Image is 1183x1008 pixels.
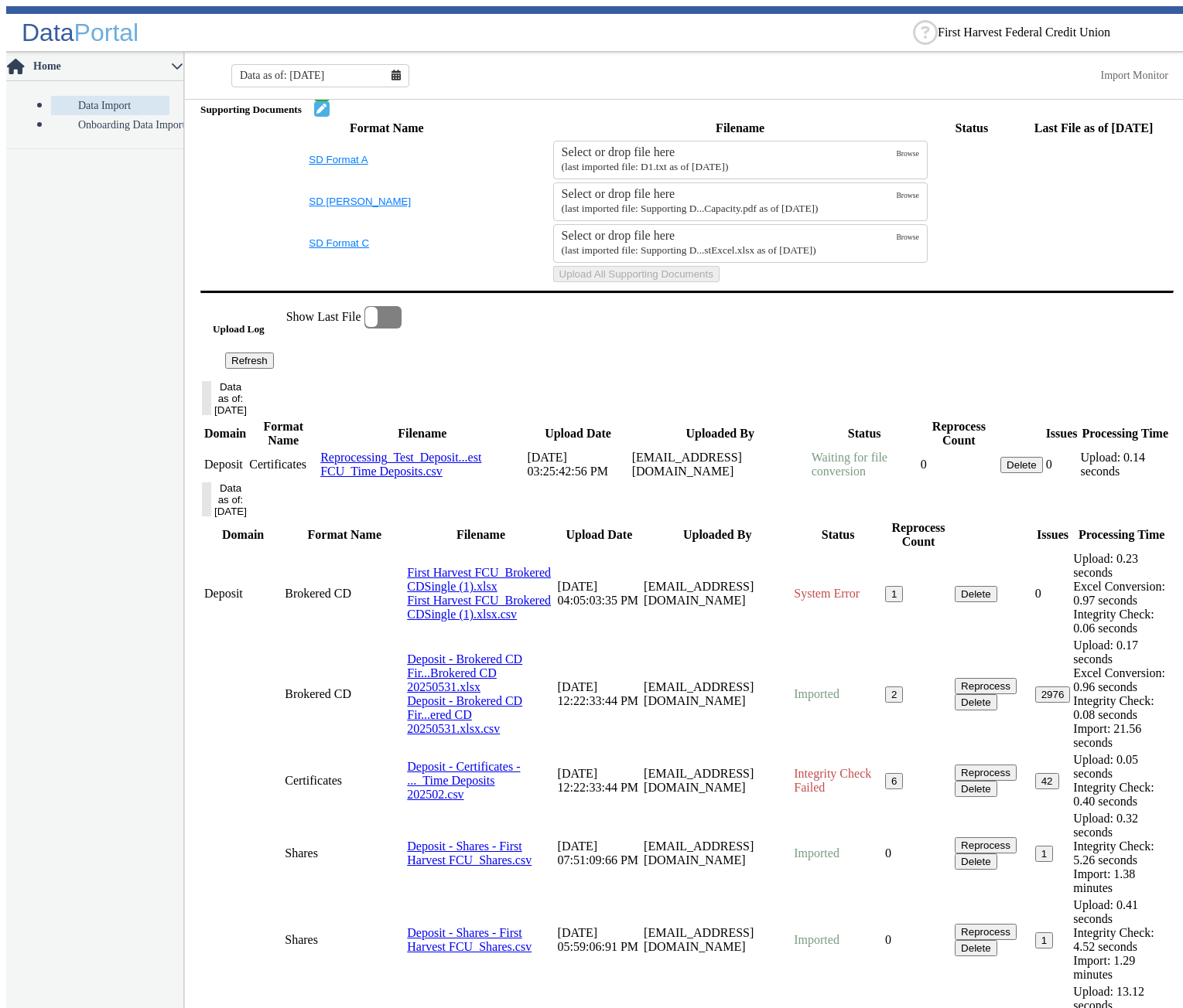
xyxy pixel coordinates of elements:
[1073,666,1170,694] div: Excel Conversion: 0.96 seconds
[1073,552,1170,580] div: Upload: 0.23 seconds
[407,652,522,693] a: Deposit - Brokered CD Fir...Brokered CD 20250531.xlsx
[643,551,792,636] td: [EMAIL_ADDRESS][DOMAIN_NAME]
[284,811,405,896] td: Shares
[1035,773,1059,789] button: 42
[225,352,274,369] button: Refresh
[286,306,402,329] label: Show Last File
[214,381,247,416] div: Data as of: [DATE]
[314,101,330,117] button: Edit document
[6,81,183,148] p-accordion-content: Home
[1073,753,1170,781] div: Upload: 0.05 seconds
[884,811,952,896] td: 0
[284,638,405,751] td: Brokered CD
[812,451,887,478] span: Waiting for file conversion
[51,115,169,135] a: Onboarding Data Import
[1101,70,1169,81] a: This is available for Darling Employees only
[407,594,551,621] a: First Harvest FCU_Brokered CDSingle (1).xlsx.csv
[51,96,169,115] a: Data Import
[1015,118,1172,138] th: Last File as of [DATE]
[562,244,816,256] small: Supporting Doc - Format C -TestExcel.xlsx
[1073,781,1170,809] div: Integrity Check: 0.40 seconds
[552,118,928,138] th: Filename
[6,53,183,81] p-accordion-header: Home
[22,19,74,46] span: Data
[309,154,464,165] button: SD Format A
[200,104,308,116] h5: Supporting Documents
[557,752,641,809] td: [DATE] 12:22:33:44 PM
[74,19,139,46] span: Portal
[202,381,211,415] button: Data as of: [DATE]
[320,419,525,448] th: Filename
[562,145,897,159] div: Select or drop file here
[202,482,211,516] button: Data as of: [DATE]
[794,687,839,700] span: Imported
[955,853,997,870] button: Delete
[203,551,282,636] td: Deposit
[1034,551,1072,636] td: 0
[203,419,247,448] th: Domain
[930,118,1014,138] th: Status
[955,837,1017,853] button: Reprocess
[240,70,324,82] span: Data as of: [DATE]
[913,20,938,45] div: Help
[284,551,405,636] td: Brokered CD
[562,229,897,243] div: Select or drop file here
[308,118,465,138] th: Format Name
[214,482,247,517] div: Data as of: [DATE]
[955,678,1017,694] button: Reprocess
[562,187,897,201] div: Select or drop file here
[248,419,318,448] th: Format Name
[526,419,629,448] th: Upload Date
[557,811,641,896] td: [DATE] 07:51:09:66 PM
[1073,898,1170,926] div: Upload: 0.41 seconds
[643,752,792,809] td: [EMAIL_ADDRESS][DOMAIN_NAME]
[1034,520,1072,550] th: Issues
[309,196,464,207] button: SD [PERSON_NAME]
[213,323,286,335] h5: Upload Log
[284,752,405,809] td: Certificates
[32,60,171,73] span: Home
[920,419,998,448] th: Reprocess Count
[1073,839,1170,867] div: Integrity Check: 5.26 seconds
[526,450,629,479] td: [DATE] 03:25:42:56 PM
[896,149,918,158] span: Browse
[884,520,952,550] th: Reprocess Count
[1073,812,1170,839] div: Upload: 0.32 seconds
[320,451,481,478] a: Reprocessing_Test_Deposit...est FCU_Time Deposits.csv
[286,306,402,369] app-toggle-switch: Enable this to show only the last file loaded
[794,587,860,600] span: System Error
[920,450,998,479] td: 0
[955,781,997,797] button: Delete
[309,237,464,249] button: SD Format C
[557,551,641,636] td: [DATE] 04:05:03:35 PM
[1073,608,1170,635] div: Integrity Check: 0.06 seconds
[248,450,318,479] td: Certificates
[1073,722,1170,750] div: Import: 21.56 seconds
[557,520,641,550] th: Upload Date
[1073,580,1170,608] div: Excel Conversion: 0.97 seconds
[955,924,1017,940] button: Reprocess
[407,566,551,593] a: First Harvest FCU_Brokered CDSingle (1).xlsx
[938,26,1170,39] ng-select: First Harvest Federal Credit Union
[200,117,1174,284] table: SupportingDocs
[284,897,405,982] td: Shares
[1045,450,1079,479] td: 0
[407,839,532,867] a: Deposit - Shares - First Harvest FCU_Shares.csv
[562,161,729,172] small: D1.txt
[202,417,1172,481] table: History
[643,897,792,982] td: [EMAIL_ADDRESS][DOMAIN_NAME]
[557,638,641,751] td: [DATE] 12:22:33:44 PM
[631,450,809,479] td: [EMAIL_ADDRESS][DOMAIN_NAME]
[407,926,532,953] a: Deposit - Shares - First Harvest FCU_Shares.csv
[896,191,918,199] span: Browse
[955,694,997,710] button: Delete
[885,586,903,602] button: 1
[1073,867,1170,895] div: Import: 1.38 minutes
[1000,457,1043,473] button: Delete
[955,765,1017,781] button: Reprocess
[1073,954,1170,982] div: Import: 1.29 minutes
[793,520,883,550] th: Status
[1073,639,1170,666] div: Upload: 0.17 seconds
[1072,520,1171,550] th: Processing Time
[885,686,903,703] button: 2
